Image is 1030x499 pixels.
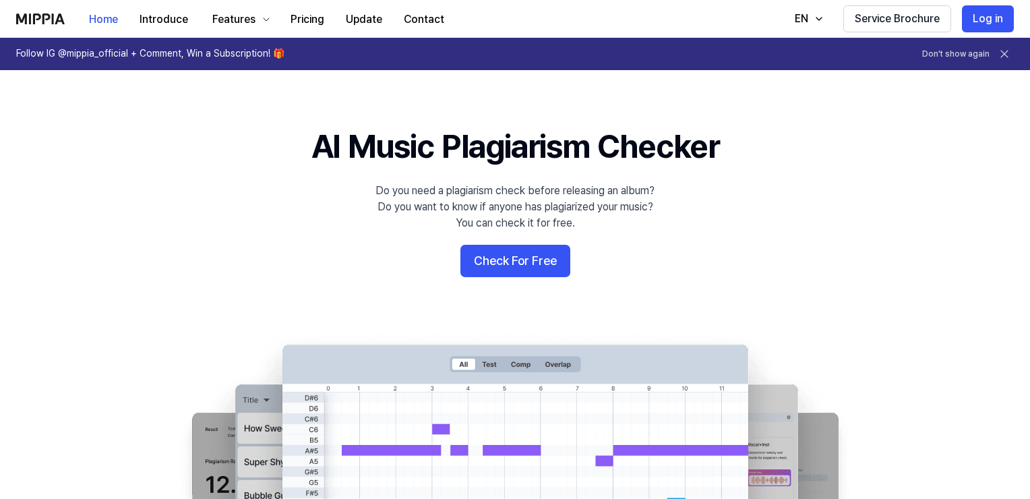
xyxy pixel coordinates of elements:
a: Update [335,1,393,38]
button: Service Brochure [843,5,951,32]
h1: AI Music Plagiarism Checker [311,124,719,169]
button: EN [781,5,832,32]
a: Home [78,1,129,38]
button: Check For Free [460,245,570,277]
div: Features [210,11,258,28]
button: Pricing [280,6,335,33]
button: Features [199,6,280,33]
button: Don't show again [922,49,990,60]
button: Update [335,6,393,33]
button: Introduce [129,6,199,33]
button: Home [78,6,129,33]
div: EN [792,11,811,27]
img: logo [16,13,65,24]
div: Do you need a plagiarism check before releasing an album? Do you want to know if anyone has plagi... [375,183,655,231]
button: Contact [393,6,455,33]
h1: Follow IG @mippia_official + Comment, Win a Subscription! 🎁 [16,47,284,61]
button: Log in [962,5,1014,32]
